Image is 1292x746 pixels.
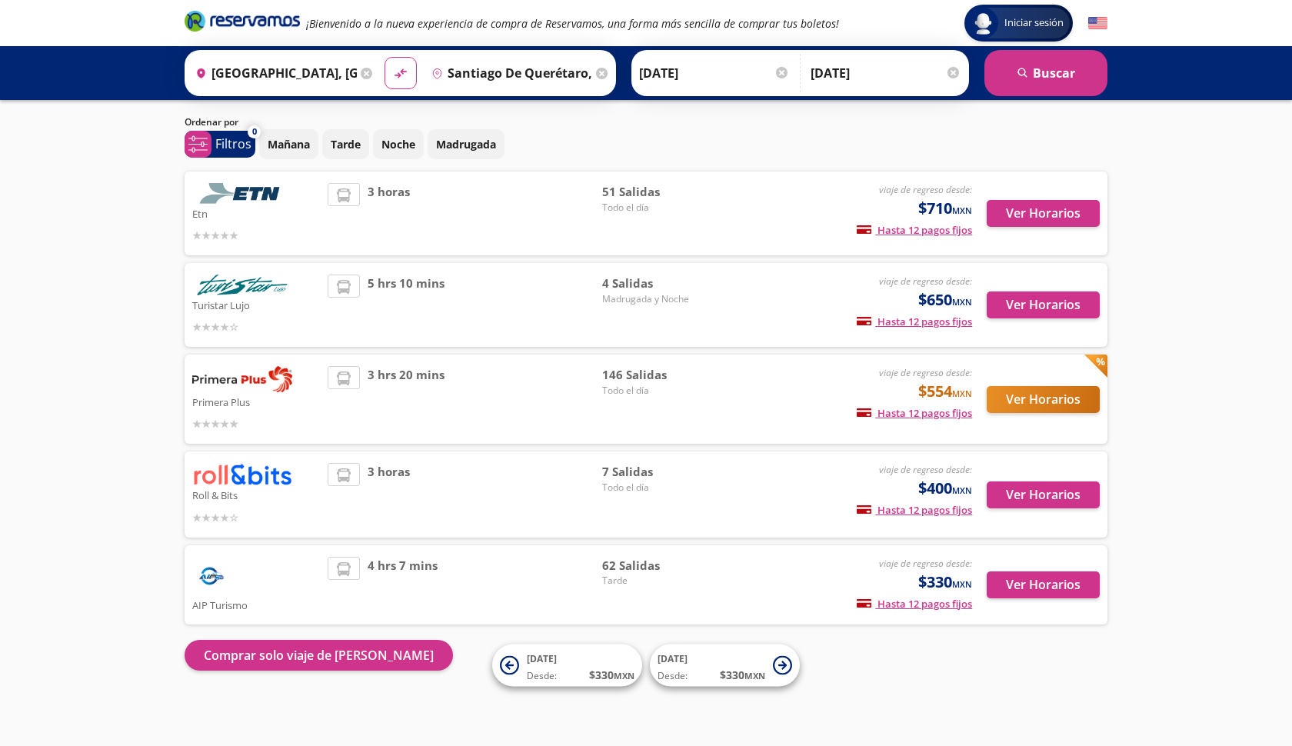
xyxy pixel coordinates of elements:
span: Todo el día [602,201,710,215]
span: 51 Salidas [602,183,710,201]
small: MXN [952,388,972,399]
span: 3 horas [368,183,410,244]
p: Roll & Bits [192,485,320,504]
p: Filtros [215,135,251,153]
img: Turistar Lujo [192,275,292,295]
button: Ver Horarios [987,200,1100,227]
button: Ver Horarios [987,386,1100,413]
em: viaje de regreso desde: [879,463,972,476]
p: Madrugada [436,136,496,152]
img: Primera Plus [192,366,292,392]
p: Mañana [268,136,310,152]
span: $ 330 [720,667,765,683]
button: Madrugada [428,129,504,159]
a: Brand Logo [185,9,300,37]
span: $ 330 [589,667,634,683]
p: Tarde [331,136,361,152]
span: 62 Salidas [602,557,710,574]
span: 7 Salidas [602,463,710,481]
p: Primera Plus [192,392,320,411]
input: Buscar Destino [425,54,593,92]
span: Hasta 12 pagos fijos [857,503,972,517]
button: [DATE]Desde:$330MXN [492,644,642,687]
small: MXN [952,205,972,216]
input: Opcional [811,54,961,92]
button: English [1088,14,1107,33]
span: [DATE] [658,652,688,665]
span: Hasta 12 pagos fijos [857,223,972,237]
span: 3 hrs 20 mins [368,366,445,432]
input: Elegir Fecha [639,54,790,92]
span: Hasta 12 pagos fijos [857,315,972,328]
span: Tarde [602,574,710,588]
em: ¡Bienvenido a la nueva experiencia de compra de Reservamos, una forma más sencilla de comprar tus... [306,16,839,31]
span: Hasta 12 pagos fijos [857,406,972,420]
span: Hasta 12 pagos fijos [857,597,972,611]
button: Ver Horarios [987,291,1100,318]
p: Ordenar por [185,115,238,129]
img: Etn [192,183,292,204]
i: Brand Logo [185,9,300,32]
button: 0Filtros [185,131,255,158]
small: MXN [744,670,765,681]
span: 4 hrs 7 mins [368,557,438,614]
span: Madrugada y Noche [602,292,710,306]
button: Ver Horarios [987,481,1100,508]
span: 3 horas [368,463,410,525]
span: 5 hrs 10 mins [368,275,445,335]
small: MXN [952,578,972,590]
button: Noche [373,129,424,159]
em: viaje de regreso desde: [879,366,972,379]
span: $554 [918,380,972,403]
em: viaje de regreso desde: [879,183,972,196]
button: Comprar solo viaje de [PERSON_NAME] [185,640,453,671]
button: Mañana [259,129,318,159]
em: viaje de regreso desde: [879,275,972,288]
small: MXN [614,670,634,681]
button: Buscar [984,50,1107,96]
span: $650 [918,288,972,311]
button: [DATE]Desde:$330MXN [650,644,800,687]
span: Todo el día [602,384,710,398]
img: AIP Turismo [192,557,231,595]
button: Ver Horarios [987,571,1100,598]
span: 146 Salidas [602,366,710,384]
span: [DATE] [527,652,557,665]
p: Etn [192,204,320,222]
input: Buscar Origen [189,54,357,92]
span: Iniciar sesión [998,15,1070,31]
span: Todo el día [602,481,710,495]
span: 0 [252,125,257,138]
button: Tarde [322,129,369,159]
span: 4 Salidas [602,275,710,292]
span: Desde: [658,669,688,683]
span: $400 [918,477,972,500]
small: MXN [952,296,972,308]
span: Desde: [527,669,557,683]
img: Roll & Bits [192,463,292,485]
p: Turistar Lujo [192,295,320,314]
em: viaje de regreso desde: [879,557,972,570]
p: AIP Turismo [192,595,320,614]
span: $330 [918,571,972,594]
small: MXN [952,485,972,496]
p: Noche [381,136,415,152]
span: $710 [918,197,972,220]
